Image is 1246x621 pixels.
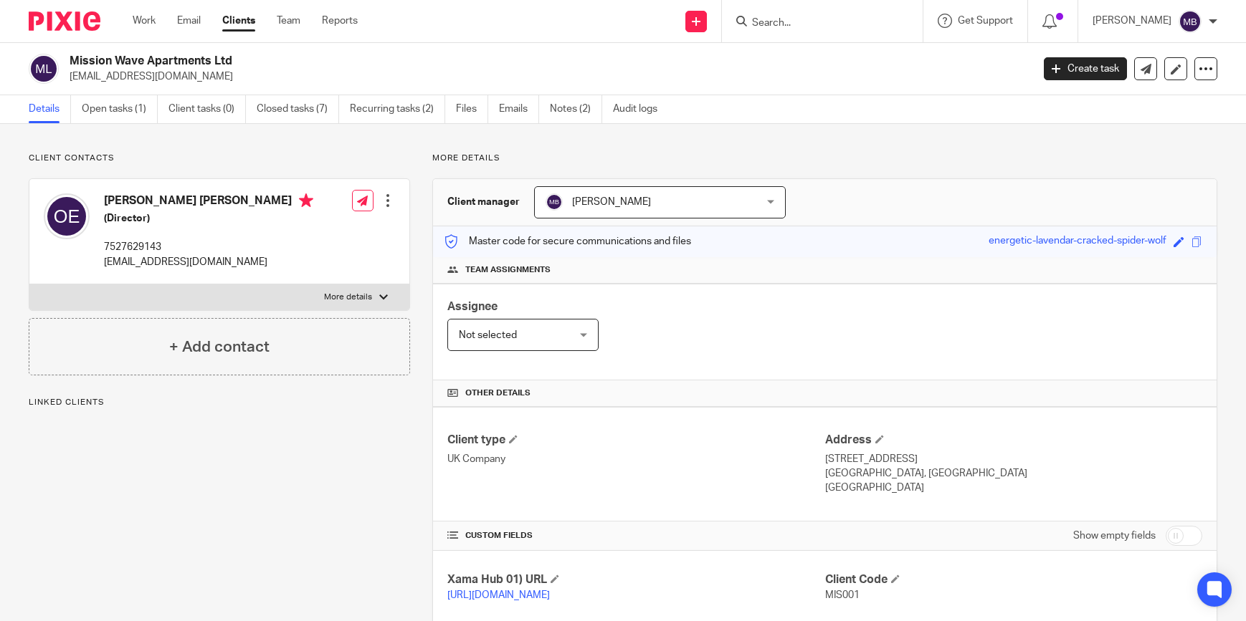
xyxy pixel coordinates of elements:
[447,530,824,541] h4: CUSTOM FIELDS
[324,292,372,303] p: More details
[825,481,1202,495] p: [GEOGRAPHIC_DATA]
[958,16,1013,26] span: Get Support
[546,193,563,211] img: svg%3E
[499,95,539,123] a: Emails
[322,14,358,28] a: Reports
[70,69,1022,84] p: [EMAIL_ADDRESS][DOMAIN_NAME]
[44,193,90,239] img: svg%3E
[447,572,824,587] h4: Xama Hub 01) URL
[104,211,313,226] h5: (Director)
[133,14,156,28] a: Work
[444,234,691,249] p: Master code for secure communications and files
[177,14,201,28] a: Email
[277,14,300,28] a: Team
[825,590,860,600] span: MIS001
[1073,529,1156,543] label: Show empty fields
[550,95,602,123] a: Notes (2)
[825,572,1202,587] h4: Client Code
[350,95,445,123] a: Recurring tasks (2)
[572,197,651,207] span: [PERSON_NAME]
[29,95,71,123] a: Details
[29,153,410,164] p: Client contacts
[447,301,498,312] span: Assignee
[29,54,59,84] img: svg%3E
[70,54,832,69] h2: Mission Wave Apartments Ltd
[104,193,313,211] h4: [PERSON_NAME] [PERSON_NAME]
[465,264,551,276] span: Team assignments
[459,330,517,340] span: Not selected
[222,14,255,28] a: Clients
[104,255,313,269] p: [EMAIL_ADDRESS][DOMAIN_NAME]
[825,433,1202,448] h4: Address
[613,95,668,123] a: Audit logs
[168,95,246,123] a: Client tasks (0)
[169,336,270,358] h4: + Add contact
[1044,57,1127,80] a: Create task
[1179,10,1202,33] img: svg%3E
[465,387,531,399] span: Other details
[447,433,824,448] h4: Client type
[447,452,824,466] p: UK Company
[432,153,1217,164] p: More details
[82,95,158,123] a: Open tasks (1)
[989,234,1166,250] div: energetic-lavendar-cracked-spider-wolf
[751,17,880,30] input: Search
[825,466,1202,481] p: [GEOGRAPHIC_DATA], [GEOGRAPHIC_DATA]
[447,195,520,209] h3: Client manager
[1093,14,1171,28] p: [PERSON_NAME]
[104,240,313,254] p: 7527629143
[456,95,488,123] a: Files
[29,11,100,31] img: Pixie
[299,193,313,208] i: Primary
[29,397,410,408] p: Linked clients
[447,590,550,600] a: [URL][DOMAIN_NAME]
[257,95,339,123] a: Closed tasks (7)
[825,452,1202,466] p: [STREET_ADDRESS]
